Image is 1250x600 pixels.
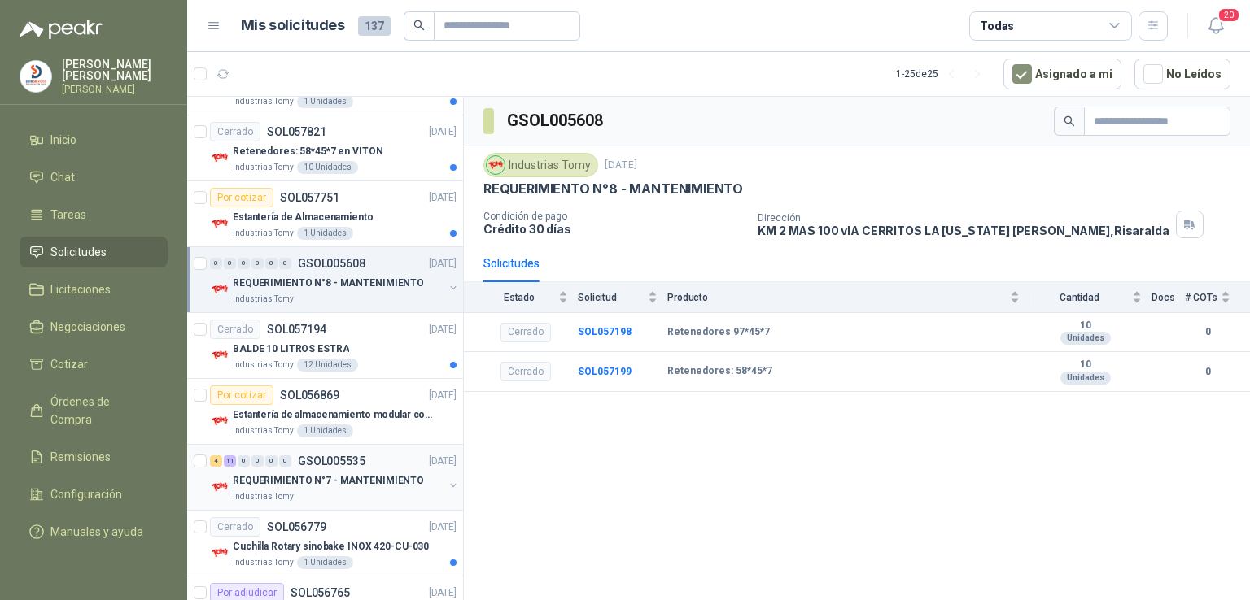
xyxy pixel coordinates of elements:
img: Company Logo [210,214,229,233]
p: SOL057194 [267,324,326,335]
div: 4 [210,455,222,467]
a: SOL057198 [578,326,632,337]
a: Licitaciones [20,274,168,305]
p: Industrias Tomy [233,161,294,174]
div: Cerrado [210,320,260,339]
b: 10 [1029,320,1142,333]
a: Órdenes de Compra [20,386,168,435]
p: [DATE] [605,158,637,173]
div: Cerrado [500,323,551,342]
div: Cerrado [210,517,260,537]
p: GSOL005535 [298,455,365,467]
div: Unidades [1060,332,1111,345]
span: Chat [50,168,75,186]
p: Industrias Tomy [233,95,294,108]
b: SOL057199 [578,366,632,377]
div: 0 [279,455,291,467]
span: Cotizar [50,355,88,373]
span: 137 [358,16,391,36]
p: Cuchilla Rotary sinobake INOX 420-CU-030 [233,539,429,554]
a: Solicitudes [20,237,168,267]
p: Condición de pago [483,211,745,222]
a: Negociaciones [20,311,168,342]
a: Cotizar [20,349,168,380]
p: REQUERIMIENTO N°7 - MANTENIMIENTO [233,473,424,489]
p: SOL056765 [291,587,350,598]
div: Solicitudes [483,254,540,272]
div: 0 [238,258,250,269]
div: 0 [238,455,250,467]
img: Company Logo [210,411,229,431]
div: 1 Unidades [297,556,353,569]
span: Cantidad [1029,292,1129,303]
p: [DATE] [429,454,457,469]
a: Chat [20,162,168,193]
div: 0 [265,455,278,467]
th: Docs [1152,282,1185,312]
div: 0 [251,258,264,269]
span: Producto [667,292,1007,303]
div: 0 [210,258,222,269]
a: 0 0 0 0 0 0 GSOL005608[DATE] Company LogoREQUERIMIENTO N°8 - MANTENIMIENTOIndustrias Tomy [210,254,460,306]
div: 1 Unidades [297,424,353,437]
button: Asignado a mi [1003,59,1121,89]
div: 11 [224,455,236,467]
th: Estado [464,282,578,312]
b: 0 [1185,364,1230,380]
span: Solicitudes [50,243,107,261]
div: 0 [251,455,264,467]
p: [DATE] [429,322,457,337]
span: Inicio [50,131,76,149]
p: Industrias Tomy [233,556,294,569]
p: SOL056869 [280,389,339,401]
th: Producto [667,282,1029,312]
p: SOL056779 [267,521,326,533]
p: [DATE] [429,520,457,535]
p: [DATE] [429,190,457,206]
a: Por cotizarSOL056869[DATE] Company LogoEstantería de almacenamiento modular con organizadores abi... [187,379,463,445]
span: Solicitud [578,292,645,303]
p: BALDE 10 LITROS ESTRA [233,341,349,357]
div: Por cotizar [210,188,273,207]
div: Todas [980,17,1014,35]
span: Manuales y ayuda [50,523,143,541]
span: search [1064,115,1075,127]
span: search [413,20,425,31]
button: No Leídos [1134,59,1230,89]
div: Por cotizar [210,385,273,405]
span: Tareas [50,206,86,224]
img: Company Logo [210,543,229,563]
img: Company Logo [210,280,229,299]
p: Industrias Tomy [233,424,294,437]
b: 10 [1029,359,1142,372]
div: Unidades [1060,372,1111,385]
span: Configuración [50,485,122,503]
div: 1 Unidades [297,95,353,108]
p: Industrias Tomy [233,490,294,503]
p: Retenedores: 58*45*7 en VITON [233,144,383,159]
a: Por cotizarSOL057751[DATE] Company LogoEstantería de AlmacenamientoIndustrias Tomy1 Unidades [187,181,463,247]
img: Logo peakr [20,20,103,39]
div: Cerrado [500,362,551,381]
button: 20 [1201,11,1230,41]
div: Cerrado [210,122,260,141]
p: REQUERIMIENTO N°8 - MANTENIMIENTO [483,180,743,198]
th: Cantidad [1029,282,1152,312]
div: 12 Unidades [297,359,358,372]
a: CerradoSOL056779[DATE] Company LogoCuchilla Rotary sinobake INOX 420-CU-030Industrias Tomy1 Unidades [187,511,463,576]
p: Estantería de almacenamiento modular con organizadores abiertos [233,407,435,423]
b: 0 [1185,324,1230,340]
a: CerradoSOL057821[DATE] Company LogoRetenedores: 58*45*7 en VITONIndustrias Tomy10 Unidades [187,115,463,181]
span: # COTs [1185,292,1217,303]
div: 0 [224,258,236,269]
a: Configuración [20,479,168,510]
div: 0 [265,258,278,269]
span: Licitaciones [50,280,111,298]
p: GSOL005608 [298,258,365,269]
img: Company Logo [487,156,505,174]
p: Industrias Tomy [233,293,294,306]
p: [PERSON_NAME] [62,85,168,94]
th: Solicitud [578,282,667,312]
h1: Mis solicitudes [241,14,345,37]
